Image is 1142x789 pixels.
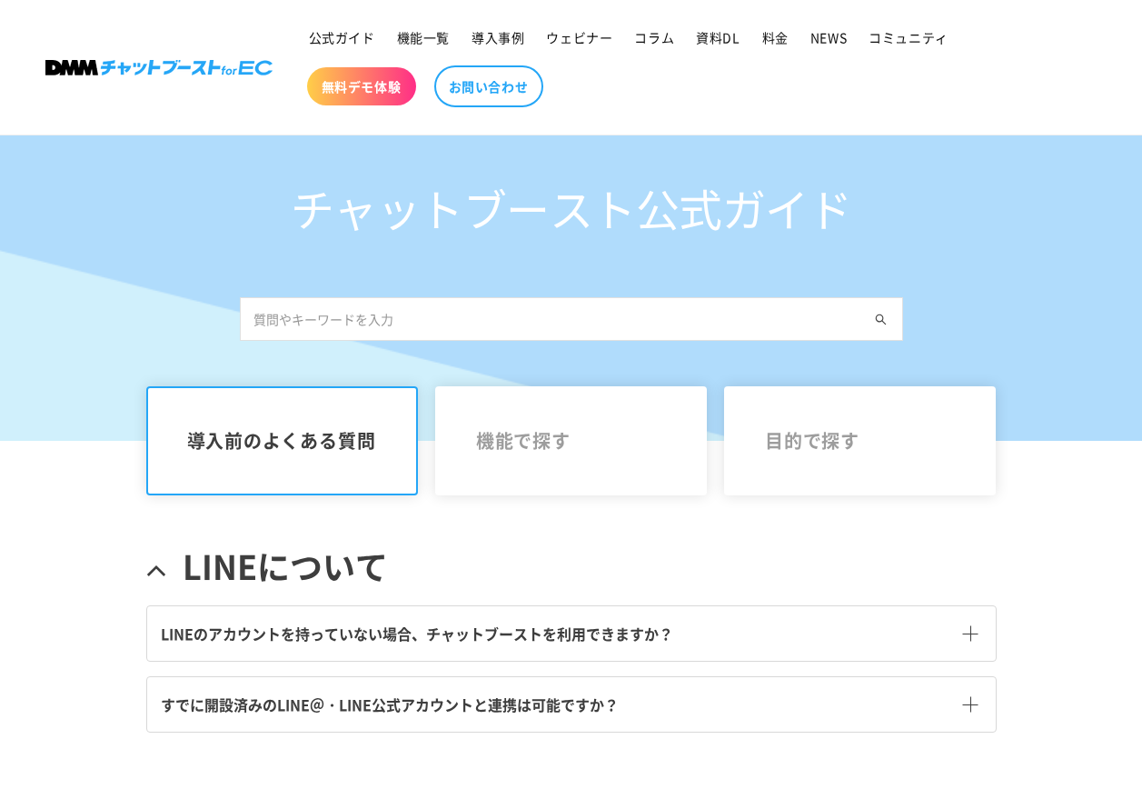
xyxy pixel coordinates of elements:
span: NEWS [810,29,847,45]
span: コラム [634,29,674,45]
a: NEWS [799,18,858,56]
a: LINEのアカウントを持っていない場合、チャットブーストを利用できますか？ [147,606,996,661]
span: 機能で探す [476,430,667,452]
a: ウェビナー [535,18,623,56]
img: Search [875,314,887,325]
span: すでに開設済みのLINE＠・LINE公式アカウントと連携は可能ですか？ [161,694,619,715]
a: コミュニティ [858,18,959,56]
span: 導入前のよくある質問 [187,430,378,452]
a: 無料デモ体験 [307,67,416,105]
span: コミュニティ [869,29,948,45]
span: 資料DL [696,29,740,45]
a: 導入前のよくある質問 [146,386,419,495]
a: 機能一覧 [386,18,461,56]
a: LINEについて [146,526,997,605]
input: 質問やキーワードを入力 [240,297,903,341]
span: 機能一覧 [397,29,450,45]
a: 目的で探す [724,386,997,495]
span: 目的で探す [765,430,956,452]
a: 料金 [751,18,799,56]
a: コラム [623,18,685,56]
h1: チャットブースト公式ガイド [240,181,903,235]
img: 株式会社DMM Boost [45,60,273,75]
a: 機能で探す [435,386,708,495]
a: 導入事例 [461,18,535,56]
a: お問い合わせ [434,65,543,107]
span: 公式ガイド [309,29,375,45]
span: 無料デモ体験 [322,78,402,95]
span: LINEのアカウントを持っていない場合、チャットブーストを利用できますか？ [161,623,673,644]
span: お問い合わせ [449,78,529,95]
span: ウェビナー [546,29,612,45]
span: 料金 [762,29,789,45]
a: 資料DL [685,18,750,56]
span: 導入事例 [472,29,524,45]
a: 公式ガイド [298,18,386,56]
span: LINEについて [183,544,388,587]
a: すでに開設済みのLINE＠・LINE公式アカウントと連携は可能ですか？ [147,677,996,732]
